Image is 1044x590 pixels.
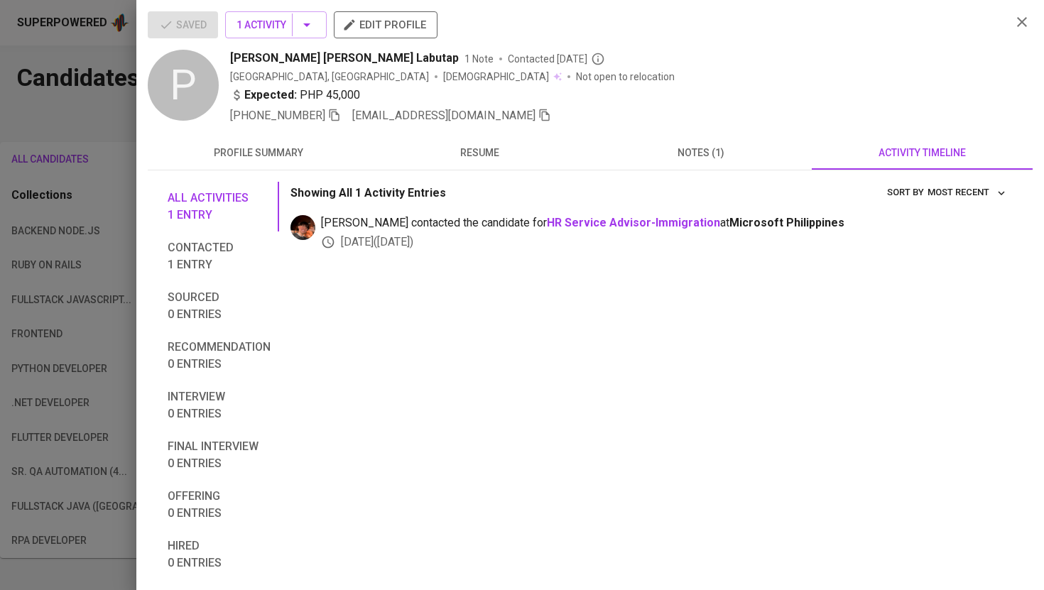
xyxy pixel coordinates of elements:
span: edit profile [345,16,426,34]
a: HR Service Advisor-Immigration [547,216,720,229]
span: Microsoft Philippines [729,216,844,229]
span: Interview 0 entries [168,388,271,422]
b: Expected: [244,87,297,104]
span: [PHONE_NUMBER] [230,109,325,122]
p: Showing All 1 Activity Entries [290,185,446,202]
svg: By Philippines recruiter [591,52,605,66]
span: Contacted [DATE] [508,52,605,66]
span: Sourced 0 entries [168,289,271,323]
button: edit profile [334,11,437,38]
span: Hired 0 entries [168,537,271,572]
span: 1 Note [464,52,494,66]
span: [DEMOGRAPHIC_DATA] [443,70,551,84]
span: Offering 0 entries [168,488,271,522]
span: profile summary [156,144,361,162]
span: Most Recent [928,185,1006,201]
span: Final interview 0 entries [168,438,271,472]
div: [GEOGRAPHIC_DATA], [GEOGRAPHIC_DATA] [230,70,429,84]
span: sort by [887,187,924,197]
span: resume [378,144,582,162]
p: Not open to relocation [576,70,675,84]
span: Recommendation 0 entries [168,339,271,373]
div: [DATE] ( [DATE] ) [321,234,1010,251]
img: diemas@glints.com [290,215,315,240]
span: notes (1) [599,144,803,162]
button: 1 Activity [225,11,327,38]
span: activity timeline [820,144,1025,162]
span: [PERSON_NAME] [PERSON_NAME] Labutap [230,50,459,67]
button: sort by [924,182,1010,204]
span: [EMAIL_ADDRESS][DOMAIN_NAME] [352,109,535,122]
span: [PERSON_NAME] contacted the candidate for at [321,215,1010,231]
span: Contacted 1 entry [168,239,271,273]
span: 1 Activity [236,16,315,34]
a: edit profile [334,18,437,30]
span: All activities 1 entry [168,190,271,224]
div: PHP 45,000 [230,87,360,104]
div: P [148,50,219,121]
